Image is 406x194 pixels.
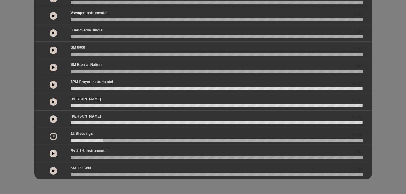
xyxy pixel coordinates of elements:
span: 02:48 [352,115,362,121]
p: Jundoverse Jingle [71,27,352,33]
span: 0.00 [354,149,362,155]
span: 0.00 [354,28,362,35]
p: [PERSON_NAME] [71,114,350,119]
span: 0.00 [354,11,362,18]
span: 03:27 [352,97,362,104]
span: 0.00 [354,166,362,173]
span: 00:06 [352,132,362,138]
p: Voyager Instrumental [71,10,352,16]
p: SM 6000 [71,45,352,50]
p: 12 Blessings [71,131,350,136]
p: Rv 1:1-3 Instrumental [71,148,352,154]
span: 0.00 [354,46,362,52]
p: SM Eternal Nation [71,62,352,67]
p: [PERSON_NAME] [71,96,350,102]
span: 0.00 [354,63,362,69]
span: 01:55 [352,80,362,86]
p: SM The Will [71,165,352,171]
p: 6PM Prayer Instrumental [71,79,350,85]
